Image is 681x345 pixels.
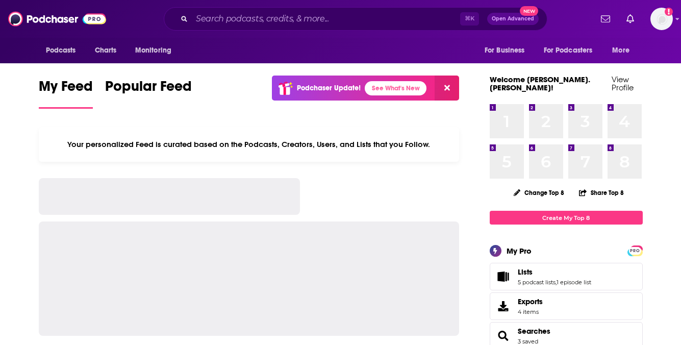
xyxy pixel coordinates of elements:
button: open menu [477,41,538,60]
span: New [520,6,538,16]
button: open menu [605,41,642,60]
span: 4 items [518,308,543,315]
span: For Business [485,43,525,58]
button: open menu [537,41,608,60]
span: Exports [518,297,543,306]
span: For Podcasters [544,43,593,58]
span: ⌘ K [460,12,479,26]
button: Show profile menu [650,8,673,30]
svg: Add a profile image [665,8,673,16]
a: 5 podcast lists [518,279,556,286]
button: Open AdvancedNew [487,13,539,25]
button: open menu [39,41,89,60]
span: Monitoring [135,43,171,58]
span: Podcasts [46,43,76,58]
a: Popular Feed [105,78,192,109]
span: Logged in as heidi.egloff [650,8,673,30]
div: Your personalized Feed is curated based on the Podcasts, Creators, Users, and Lists that you Follow. [39,127,460,162]
p: Podchaser Update! [297,84,361,92]
a: PRO [629,247,641,254]
a: My Feed [39,78,93,109]
a: Searches [518,327,550,336]
a: View Profile [612,75,634,92]
button: Change Top 8 [508,186,571,199]
span: Popular Feed [105,78,192,101]
span: Open Advanced [492,16,534,21]
span: Lists [518,267,533,277]
div: My Pro [507,246,532,256]
a: Searches [493,329,514,343]
span: Charts [95,43,117,58]
a: Exports [490,292,643,320]
span: More [612,43,629,58]
a: 3 saved [518,338,538,345]
a: Welcome [PERSON_NAME].[PERSON_NAME]! [490,75,590,92]
span: , [556,279,557,286]
button: open menu [128,41,185,60]
a: See What's New [365,81,426,95]
a: Show notifications dropdown [622,10,638,28]
span: Exports [493,299,514,313]
img: Podchaser - Follow, Share and Rate Podcasts [8,9,106,29]
img: User Profile [650,8,673,30]
a: Charts [88,41,123,60]
a: Show notifications dropdown [597,10,614,28]
a: Lists [493,269,514,284]
div: Search podcasts, credits, & more... [164,7,547,31]
a: Create My Top 8 [490,211,643,225]
input: Search podcasts, credits, & more... [192,11,460,27]
button: Share Top 8 [578,183,624,203]
span: Lists [490,263,643,290]
span: My Feed [39,78,93,101]
a: Lists [518,267,591,277]
a: 1 episode list [557,279,591,286]
span: PRO [629,247,641,255]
